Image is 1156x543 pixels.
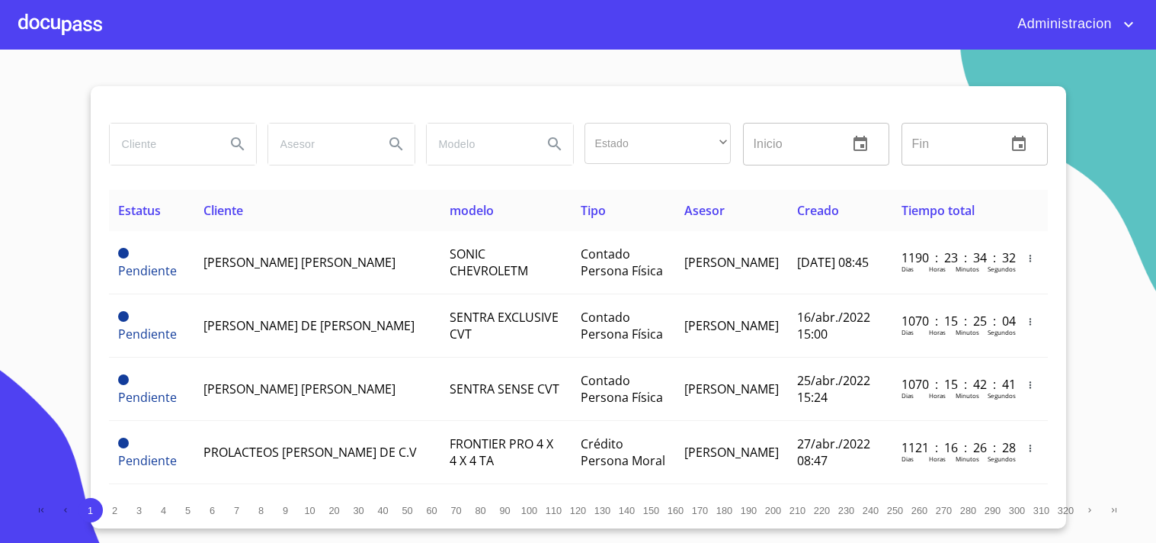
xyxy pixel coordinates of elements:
[546,505,562,516] span: 110
[581,202,606,219] span: Tipo
[1005,498,1030,522] button: 300
[901,455,914,463] p: Dias
[960,505,976,516] span: 280
[469,498,493,522] button: 80
[619,505,635,516] span: 140
[581,372,663,406] span: Contado Persona Física
[450,246,528,279] span: SONIC CHEVROLETM
[203,254,395,271] span: [PERSON_NAME] [PERSON_NAME]
[684,317,779,334] span: [PERSON_NAME]
[901,376,1004,393] p: 1070 : 15 : 42 : 41
[322,498,347,522] button: 20
[118,248,129,259] span: Pendiente
[668,505,684,516] span: 160
[536,126,573,162] button: Search
[901,328,914,336] p: Dias
[639,498,664,522] button: 150
[797,202,839,219] span: Creado
[371,498,395,522] button: 40
[591,498,615,522] button: 130
[185,505,191,516] span: 5
[118,311,129,322] span: Pendiente
[988,328,1016,336] p: Segundos
[786,498,810,522] button: 210
[427,124,530,165] input: search
[863,505,879,516] span: 240
[268,124,372,165] input: search
[643,505,659,516] span: 150
[1009,505,1025,516] span: 300
[219,126,256,162] button: Search
[797,309,870,342] span: 16/abr./2022 15:00
[1058,505,1074,516] span: 320
[249,498,274,522] button: 8
[402,505,412,516] span: 50
[304,505,315,516] span: 10
[615,498,639,522] button: 140
[517,498,542,522] button: 100
[712,498,737,522] button: 180
[1006,12,1119,37] span: Administracion
[901,249,1004,266] p: 1190 : 23 : 34 : 32
[1033,505,1049,516] span: 310
[127,498,152,522] button: 3
[118,438,129,448] span: Pendiente
[88,505,93,516] span: 1
[377,505,388,516] span: 40
[594,505,610,516] span: 130
[981,498,1005,522] button: 290
[901,265,914,273] p: Dias
[103,498,127,522] button: 2
[136,505,142,516] span: 3
[499,505,510,516] span: 90
[274,498,298,522] button: 9
[210,505,215,516] span: 6
[929,391,946,400] p: Horas
[765,505,781,516] span: 200
[161,505,166,516] span: 4
[936,505,952,516] span: 270
[789,505,805,516] span: 210
[883,498,908,522] button: 250
[929,328,946,336] p: Horas
[684,444,779,461] span: [PERSON_NAME]
[664,498,688,522] button: 160
[444,498,469,522] button: 70
[741,505,757,516] span: 190
[328,505,339,516] span: 20
[581,309,663,342] span: Contado Persona Física
[584,123,731,164] div: ​
[761,498,786,522] button: 200
[347,498,371,522] button: 30
[581,246,663,279] span: Contado Persona Física
[814,505,830,516] span: 220
[929,265,946,273] p: Horas
[901,439,1004,456] p: 1121 : 16 : 26 : 28
[838,505,854,516] span: 230
[692,505,708,516] span: 170
[475,505,485,516] span: 80
[797,372,870,406] span: 25/abr./2022 15:24
[426,505,437,516] span: 60
[956,391,979,400] p: Minutos
[378,126,415,162] button: Search
[929,455,946,463] p: Horas
[887,505,903,516] span: 250
[112,505,117,516] span: 2
[901,202,975,219] span: Tiempo total
[570,505,586,516] span: 120
[203,202,243,219] span: Cliente
[988,391,1016,400] p: Segundos
[203,317,415,334] span: [PERSON_NAME] DE [PERSON_NAME]
[1054,498,1078,522] button: 320
[493,498,517,522] button: 90
[908,498,932,522] button: 260
[684,254,779,271] span: [PERSON_NAME]
[956,328,979,336] p: Minutos
[988,265,1016,273] p: Segundos
[956,265,979,273] p: Minutos
[258,505,264,516] span: 8
[956,498,981,522] button: 280
[283,505,288,516] span: 9
[956,455,979,463] p: Minutos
